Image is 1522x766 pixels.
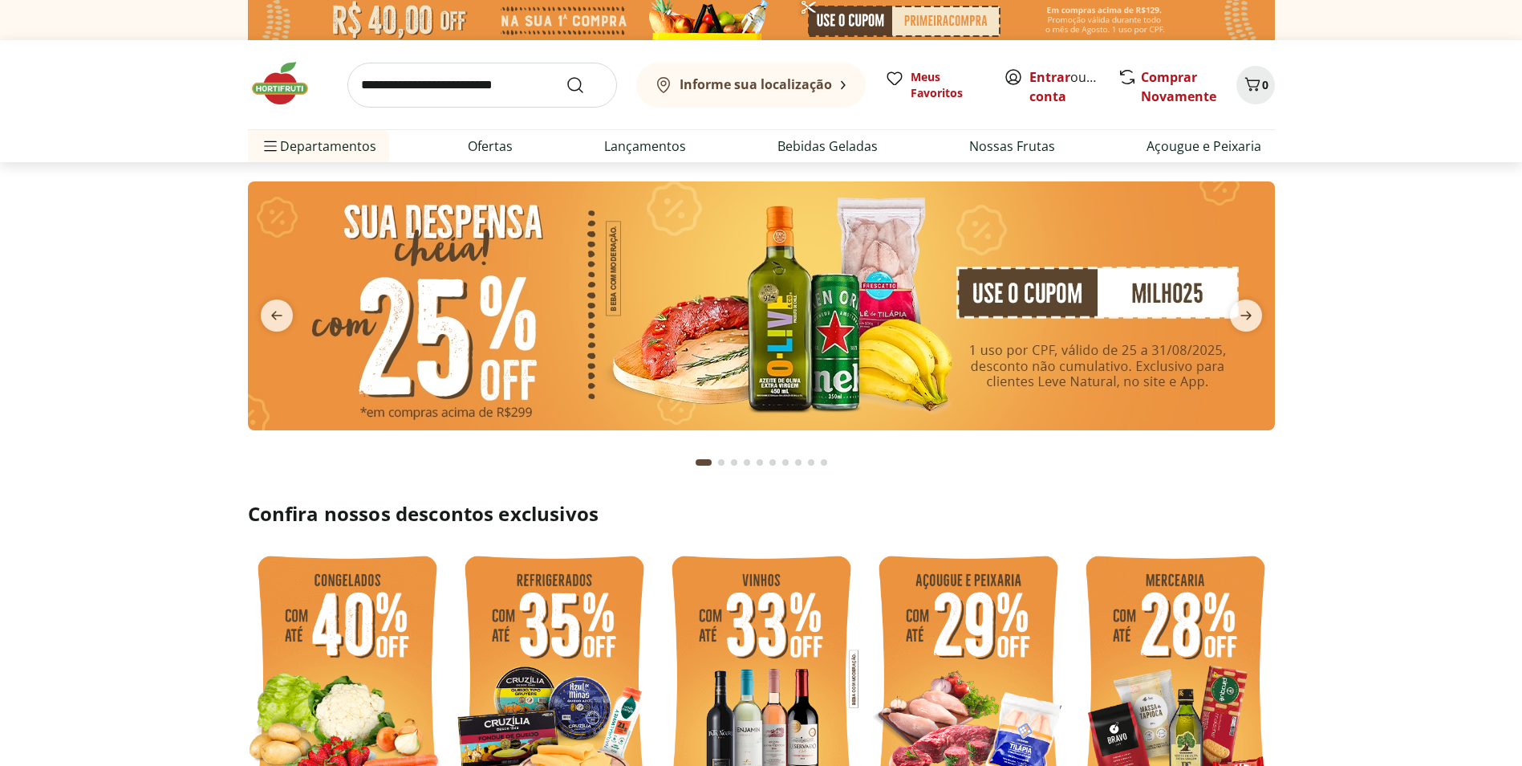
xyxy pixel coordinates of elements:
[818,443,830,482] button: Go to page 10 from fs-carousel
[753,443,766,482] button: Go to page 5 from fs-carousel
[1147,136,1261,156] a: Açougue e Peixaria
[1029,67,1101,106] span: ou
[1141,68,1216,105] a: Comprar Novamente
[777,136,878,156] a: Bebidas Geladas
[885,69,984,101] a: Meus Favoritos
[680,75,832,93] b: Informe sua localização
[261,127,280,165] button: Menu
[248,299,306,332] button: previous
[741,443,753,482] button: Go to page 4 from fs-carousel
[566,75,604,95] button: Submit Search
[1029,68,1070,86] a: Entrar
[1236,66,1275,104] button: Carrinho
[248,181,1275,430] img: cupom
[636,63,866,108] button: Informe sua localização
[248,59,328,108] img: Hortifruti
[792,443,805,482] button: Go to page 8 from fs-carousel
[969,136,1055,156] a: Nossas Frutas
[715,443,728,482] button: Go to page 2 from fs-carousel
[911,69,984,101] span: Meus Favoritos
[805,443,818,482] button: Go to page 9 from fs-carousel
[261,127,376,165] span: Departamentos
[728,443,741,482] button: Go to page 3 from fs-carousel
[248,501,1275,527] h2: Confira nossos descontos exclusivos
[1217,299,1275,332] button: next
[1029,68,1118,105] a: Criar conta
[1262,77,1268,92] span: 0
[604,136,686,156] a: Lançamentos
[468,136,513,156] a: Ofertas
[766,443,779,482] button: Go to page 6 from fs-carousel
[692,443,715,482] button: Current page from fs-carousel
[779,443,792,482] button: Go to page 7 from fs-carousel
[347,63,617,108] input: search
